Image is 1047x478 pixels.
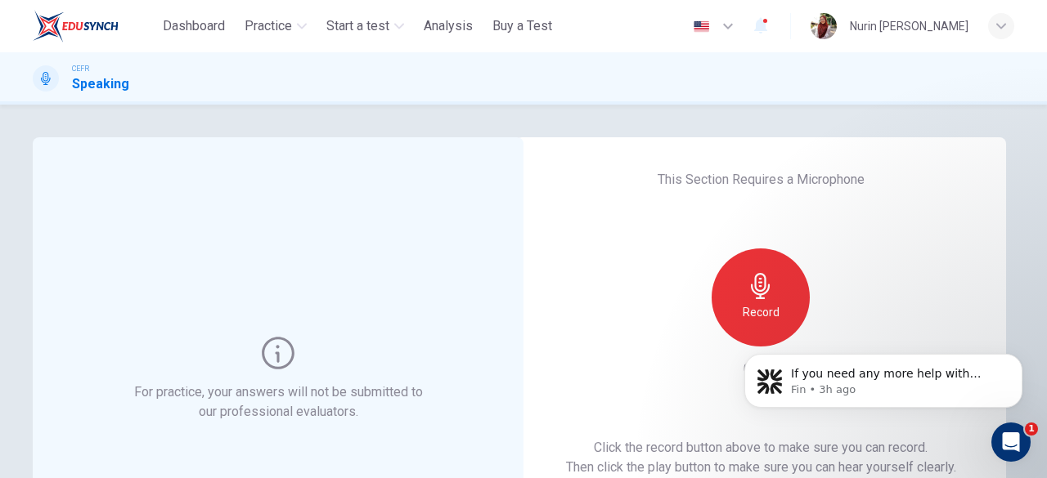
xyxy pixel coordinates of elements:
h6: For practice, your answers will not be submitted to our professional evaluators. [131,382,426,422]
span: Start a test [326,16,389,36]
button: Analysis [417,11,479,41]
button: Buy a Test [486,11,559,41]
img: ELTC logo [33,10,119,42]
iframe: Intercom notifications message [720,319,1047,434]
iframe: Intercom live chat [991,422,1031,462]
h1: Speaking [72,74,129,94]
h6: Record [743,302,780,322]
div: Nurin [PERSON_NAME] [850,16,968,36]
span: Buy a Test [492,16,552,36]
button: Record [712,248,810,346]
span: CEFR [72,63,89,74]
button: Start a test [320,11,411,41]
span: 1 [1025,422,1038,436]
button: Dashboard [156,11,231,41]
button: Practice [238,11,313,41]
img: en [691,20,712,33]
h6: Click the record button above to make sure you can record. Then click the play button to make sur... [566,438,956,477]
a: ELTC logo [33,10,156,42]
span: Analysis [424,16,473,36]
h6: This Section Requires a Microphone [658,170,865,190]
span: Practice [245,16,292,36]
img: Profile picture [811,13,837,39]
span: Dashboard [163,16,225,36]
